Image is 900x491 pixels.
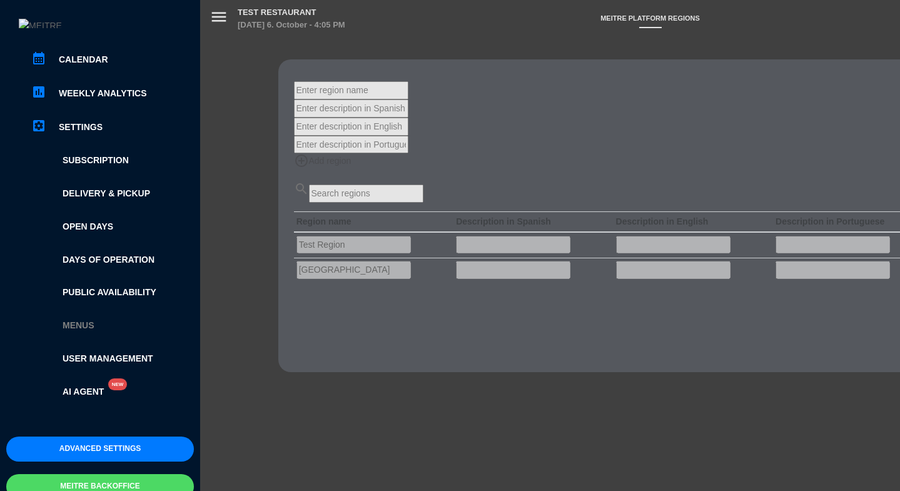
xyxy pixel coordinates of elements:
a: AI AgentNew [31,385,104,399]
button: Advanced settings [6,437,194,462]
a: calendar_monthCalendar [31,52,194,67]
a: Days of operation [31,253,194,267]
a: Subscription [31,153,194,168]
img: MEITRE [19,19,62,28]
a: Delivery & Pickup [31,186,194,201]
i: settings_applications [31,118,46,133]
i: calendar_month [31,51,46,66]
a: User Management [31,352,194,366]
a: assessmentWeekly Analytics [31,86,194,101]
a: Open Days [31,220,194,234]
a: Menus [31,318,194,333]
i: assessment [31,84,46,99]
a: Public availability [31,285,194,300]
div: New [108,378,128,390]
a: Settings [31,119,194,134]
